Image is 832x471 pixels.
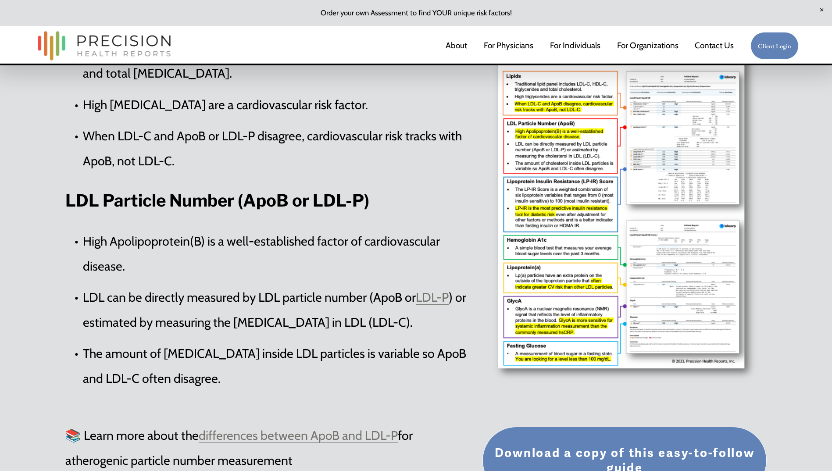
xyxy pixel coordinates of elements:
p: High Apolipoprotein(B) is a well-established factor of cardiovascular disease. [83,228,478,278]
span: For Organizations [617,37,678,54]
a: LDL-P [416,289,449,305]
a: About [446,37,467,55]
img: Precision Health Reports [33,27,175,64]
a: Client Login [750,32,799,60]
a: folder dropdown [617,37,678,55]
p: High [MEDICAL_DATA] are a cardiovascular risk factor. [83,92,478,117]
a: For Individuals [550,37,600,55]
a: differences between ApoB and LDL-P [199,428,398,443]
iframe: Chat Widget [788,429,832,471]
strong: LDL Particle Number (ApoB or LDL-P) [65,190,369,211]
p: LDL can be directly measured by LDL particle number (ApoB or ) or estimated by measuring the [MED... [83,285,478,335]
p: The amount of [MEDICAL_DATA] inside LDL particles is variable so ApoB and LDL-C often disagree. [83,341,478,391]
p: When LDL-C and ApoB or LDL-P disagree, cardiovascular risk tracks with ApoB, not LDL-C. [83,123,478,173]
a: Contact Us [695,37,734,55]
a: For Physicians [484,37,533,55]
